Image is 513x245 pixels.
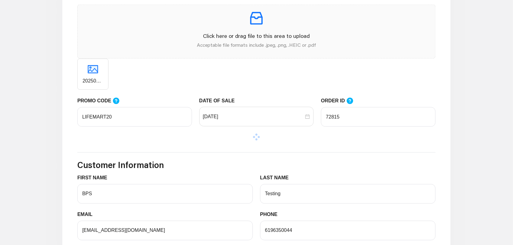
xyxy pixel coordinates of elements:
[77,211,97,218] label: EMAIL
[77,221,253,240] input: EMAIL
[83,41,430,49] p: Acceptable file formats include .jpeg, .png, .HEIC or .pdf
[77,97,126,105] label: PROMO CODE
[260,221,436,240] input: PHONE
[321,97,360,105] label: ORDER ID
[260,174,293,182] label: LAST NAME
[248,10,265,27] span: inbox
[260,184,436,204] input: LAST NAME
[78,5,435,58] span: inboxClick here or drag file to this area to uploadAcceptable file formats include .jpeg, .png, ....
[77,184,253,204] input: FIRST NAME
[199,97,239,104] label: DATE OF SALE
[203,113,304,120] input: DATE OF SALE
[77,174,112,182] label: FIRST NAME
[260,211,282,218] label: PHONE
[77,160,436,170] h3: Customer Information
[83,32,430,40] p: Click here or drag file to this area to upload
